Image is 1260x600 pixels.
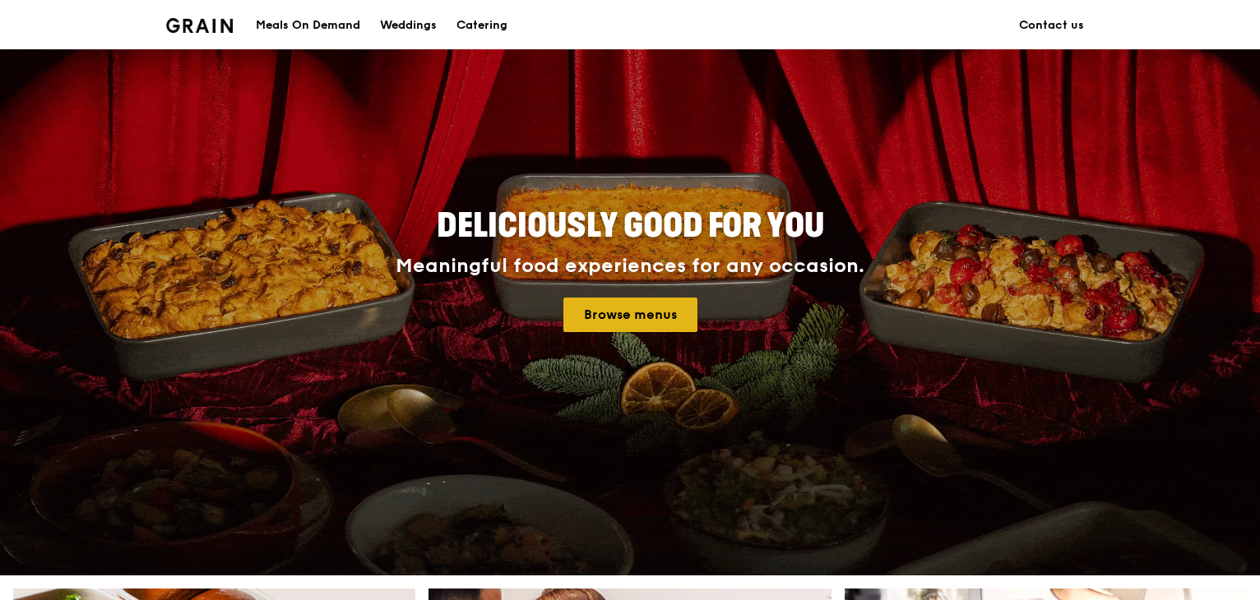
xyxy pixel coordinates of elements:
[334,255,926,278] div: Meaningful food experiences for any occasion.
[166,18,233,33] img: Grain
[380,1,437,50] div: Weddings
[256,1,360,50] div: Meals On Demand
[456,1,507,50] div: Catering
[1009,1,1094,50] a: Contact us
[447,1,517,50] a: Catering
[370,1,447,50] a: Weddings
[563,298,697,332] a: Browse menus
[437,206,824,246] span: Deliciously good for you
